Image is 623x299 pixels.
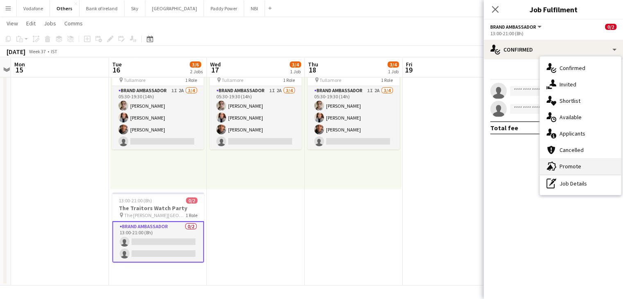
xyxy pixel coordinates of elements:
span: Tullamore [222,77,243,83]
a: Edit [23,18,39,29]
span: Tue [112,61,122,68]
span: 3/4 [387,61,399,68]
span: 1 Role [381,77,393,83]
button: NBI [244,0,265,16]
h3: The Traitors Watch Party [112,204,204,212]
button: [GEOGRAPHIC_DATA] [145,0,204,16]
span: Invited [560,81,576,88]
span: Comms [64,20,83,27]
div: 1 Job [388,68,399,75]
span: Week 37 [27,48,48,54]
div: 1 Job [290,68,301,75]
span: 3/6 [190,61,201,68]
span: Fri [406,61,412,68]
span: Wed [210,61,221,68]
span: Confirmed [560,64,585,72]
span: Jobs [44,20,56,27]
div: Total fee [490,124,518,132]
app-job-card: 05:30-19:30 (14h)3/4 Tullamore1 RoleBrand Ambassador1I2A3/405:30-19:30 (14h)[PERSON_NAME][PERSON_... [210,66,301,149]
button: Others [50,0,79,16]
button: Paddy Power [204,0,244,16]
span: Mon [14,61,25,68]
span: 0/2 [186,197,197,204]
span: 17 [209,65,221,75]
app-card-role: Brand Ambassador1I2A3/405:30-19:30 (14h)[PERSON_NAME][PERSON_NAME][PERSON_NAME] [210,86,301,149]
div: 2 Jobs [190,68,203,75]
app-job-card: 13:00-21:00 (8h)0/2The Traitors Watch Party The [PERSON_NAME][GEOGRAPHIC_DATA]1 RoleBrand Ambassa... [112,193,204,263]
a: View [3,18,21,29]
span: 0/2 [605,24,616,30]
span: 18 [307,65,318,75]
div: IST [51,48,57,54]
app-job-card: 05:30-19:30 (14h)3/4 Tullamore1 RoleBrand Ambassador1I2A3/405:30-19:30 (14h)[PERSON_NAME][PERSON_... [308,66,399,149]
div: Job Details [540,175,621,192]
span: Tullamore [319,77,341,83]
span: Shortlist [560,97,580,104]
span: 1 Role [283,77,295,83]
button: Sky [125,0,145,16]
button: Brand Ambassador [490,24,543,30]
div: Confirmed [484,40,623,59]
button: Vodafone [17,0,50,16]
span: Brand Ambassador [490,24,536,30]
a: Comms [61,18,86,29]
span: 16 [111,65,122,75]
span: Cancelled [560,146,584,154]
span: Applicants [560,130,585,137]
span: 13:00-21:00 (8h) [119,197,152,204]
span: 1 Role [186,212,197,218]
div: [DATE] [7,48,25,56]
span: Promote [560,163,581,170]
span: Tullamore [124,77,145,83]
app-card-role: Brand Ambassador1I2A3/405:30-19:30 (14h)[PERSON_NAME][PERSON_NAME][PERSON_NAME] [308,86,399,149]
span: 1 Role [185,77,197,83]
app-card-role: Brand Ambassador1I2A3/405:30-19:30 (14h)[PERSON_NAME][PERSON_NAME][PERSON_NAME] [112,86,204,149]
app-job-card: 05:30-19:30 (14h)3/4 Tullamore1 RoleBrand Ambassador1I2A3/405:30-19:30 (14h)[PERSON_NAME][PERSON_... [112,66,204,149]
span: 3/4 [290,61,301,68]
button: Bank of Ireland [79,0,125,16]
a: Jobs [41,18,59,29]
span: Thu [308,61,318,68]
span: Edit [26,20,36,27]
app-card-role: Brand Ambassador0/213:00-21:00 (8h) [112,221,204,263]
span: View [7,20,18,27]
div: 13:00-21:00 (8h) [490,30,616,36]
span: 15 [13,65,25,75]
h3: Job Fulfilment [484,4,623,15]
span: 19 [405,65,412,75]
span: Available [560,113,582,121]
span: The [PERSON_NAME][GEOGRAPHIC_DATA] [124,212,186,218]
